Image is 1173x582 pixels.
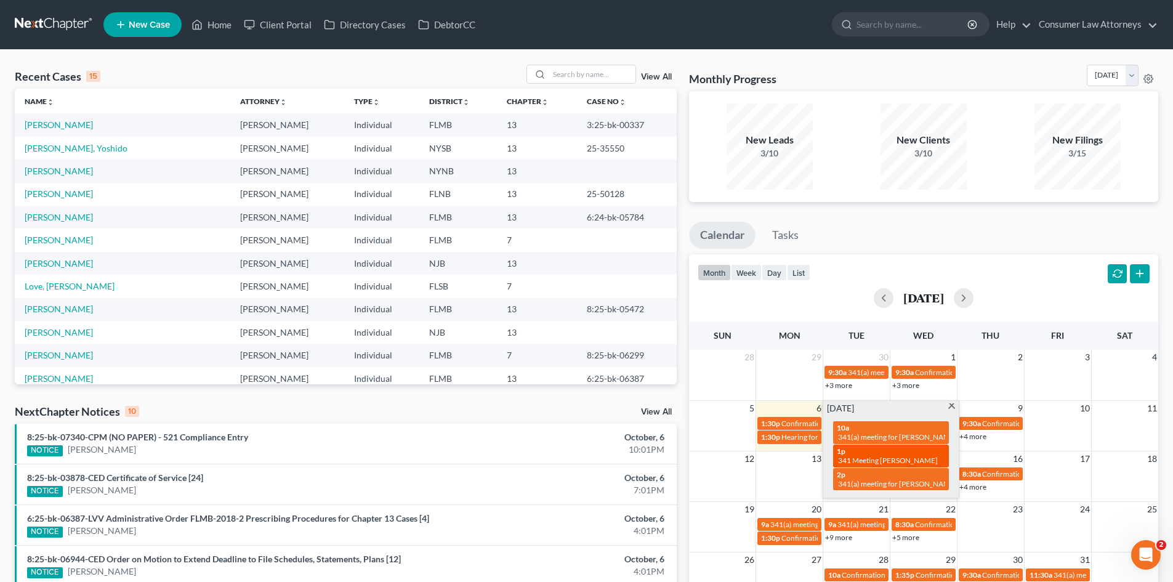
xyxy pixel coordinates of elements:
a: [PERSON_NAME] [25,235,93,245]
span: 29 [810,350,823,365]
div: NOTICE [27,567,63,578]
a: Love, [PERSON_NAME] [25,281,115,291]
a: DebtorCC [412,14,482,36]
div: October, 6 [460,512,664,525]
span: 6 [815,401,823,416]
a: Directory Cases [318,14,412,36]
td: Individual [344,321,419,344]
a: Home [185,14,238,36]
a: Consumer Law Attorneys [1033,14,1158,36]
span: 25 [1146,502,1158,517]
div: 3/15 [1034,147,1121,160]
span: Wed [913,330,933,341]
td: Individual [344,275,419,297]
span: New Case [129,20,170,30]
i: unfold_more [462,99,470,106]
td: NJB [419,252,498,275]
input: Search by name... [549,65,635,83]
span: 13 [810,451,823,466]
a: View All [641,73,672,81]
td: Individual [344,298,419,321]
td: Individual [344,137,419,160]
span: Confirmation hearing for [PERSON_NAME] [982,419,1122,428]
div: New Filings [1034,133,1121,147]
a: [PERSON_NAME], Yoshido [25,143,127,153]
div: 15 [86,71,100,82]
td: Individual [344,160,419,182]
td: FLMB [419,228,498,251]
td: 13 [497,183,577,206]
a: 8:25-bk-06944-CED Order on Motion to Extend Deadline to File Schedules, Statements, Plans [12] [27,554,401,564]
span: 18 [1146,451,1158,466]
button: month [698,264,731,281]
span: 1:30p [761,419,780,428]
span: 17 [1079,451,1091,466]
i: unfold_more [619,99,626,106]
i: unfold_more [47,99,54,106]
span: 16 [1012,451,1024,466]
span: 11:30a [1030,570,1052,580]
td: Individual [344,252,419,275]
td: FLMB [419,298,498,321]
span: Confirmation hearing for [PERSON_NAME] [781,533,921,543]
span: 9:30a [962,570,981,580]
a: Tasks [761,222,810,249]
td: FLMB [419,344,498,367]
span: 12 [743,451,756,466]
td: FLMB [419,206,498,228]
a: Typeunfold_more [354,97,380,106]
button: week [731,264,762,281]
span: 20 [810,502,823,517]
span: 29 [945,552,957,567]
td: 8:25-bk-06299 [577,344,677,367]
td: [PERSON_NAME] [230,137,344,160]
a: +4 more [959,432,986,441]
td: FLMB [419,113,498,136]
span: Confirmation hearing for [PERSON_NAME] [915,368,1055,377]
a: [PERSON_NAME] [68,565,136,578]
a: +4 more [959,482,986,491]
span: 9 [1017,401,1024,416]
span: Confirmation Hearing [PERSON_NAME] [915,520,1045,529]
span: 10a [828,570,840,580]
div: 4:01PM [460,525,664,537]
td: [PERSON_NAME] [230,298,344,321]
span: 1 [949,350,957,365]
span: Confirmation Hearing for [PERSON_NAME] [916,570,1057,580]
td: [PERSON_NAME] [230,321,344,344]
td: [PERSON_NAME] [230,206,344,228]
a: [PERSON_NAME] [68,525,136,537]
div: October, 6 [460,431,664,443]
div: 3/10 [881,147,967,160]
a: Chapterunfold_more [507,97,549,106]
span: 1:30p [761,533,780,543]
span: Confirmation hearing for [PERSON_NAME] [781,419,921,428]
td: 25-50128 [577,183,677,206]
td: [PERSON_NAME] [230,183,344,206]
td: FLNB [419,183,498,206]
a: Case Nounfold_more [587,97,626,106]
span: Sun [714,330,732,341]
a: [PERSON_NAME] [68,484,136,496]
span: 341 Meeting [PERSON_NAME] [838,456,938,465]
span: Thu [982,330,999,341]
td: [PERSON_NAME] [230,113,344,136]
a: Nameunfold_more [25,97,54,106]
a: [PERSON_NAME] [25,258,93,269]
td: [PERSON_NAME] [230,275,344,297]
div: New Leads [727,133,813,147]
a: [PERSON_NAME] [25,350,93,360]
span: 3 [1084,350,1091,365]
div: NextChapter Notices [15,404,139,419]
div: NOTICE [27,486,63,497]
span: 341(a) meeting for [PERSON_NAME] [848,368,967,377]
div: NOTICE [27,527,63,538]
a: Help [990,14,1031,36]
span: 5 [748,401,756,416]
div: 4:01PM [460,565,664,578]
td: 13 [497,321,577,344]
td: 13 [497,298,577,321]
td: FLMB [419,367,498,390]
a: 8:25-bk-03878-CED Certificate of Service [24] [27,472,203,483]
a: [PERSON_NAME] [25,304,93,314]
